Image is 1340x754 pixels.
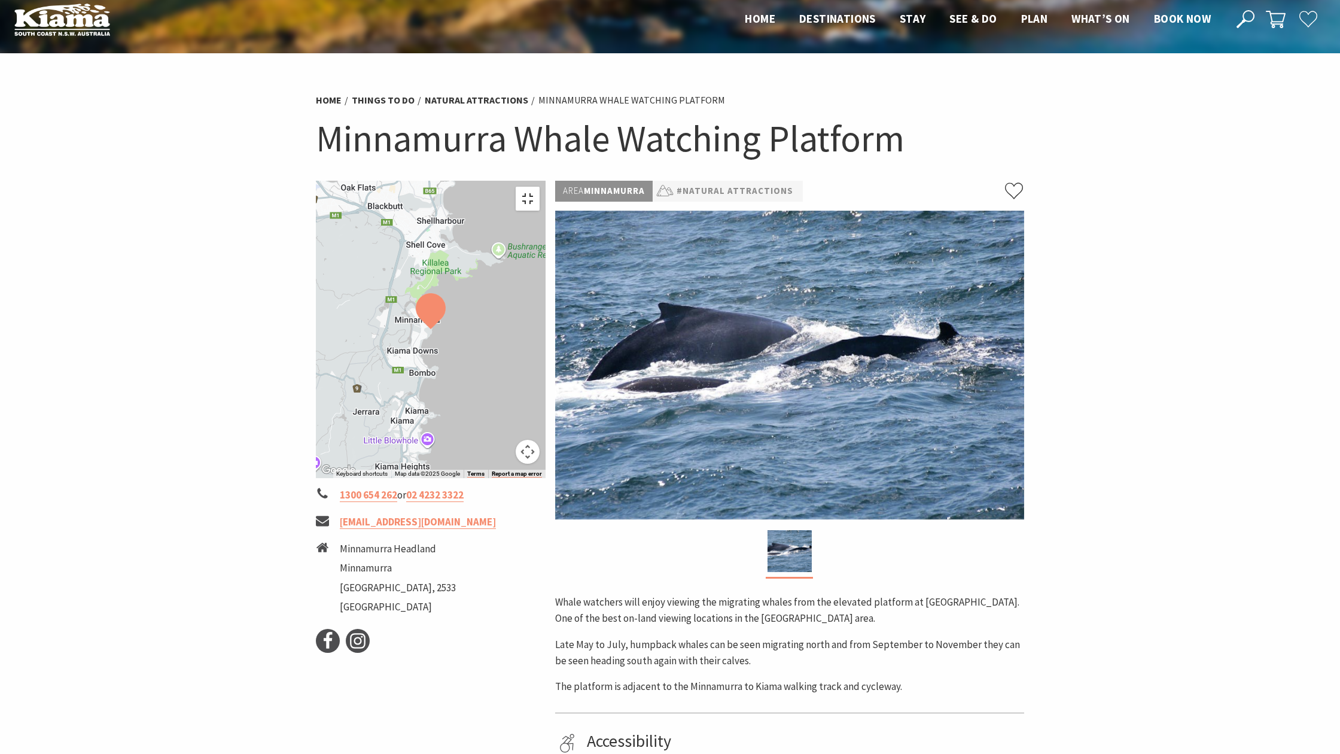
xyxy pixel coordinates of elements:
[316,114,1024,163] h1: Minnamurra Whale Watching Platform
[340,560,456,576] li: Minnamurra
[395,470,460,477] span: Map data ©2025 Google
[340,580,456,596] li: [GEOGRAPHIC_DATA], 2533
[555,679,1024,695] p: The platform is adjacent to the Minnamurra to Kiama walking track and cycleway.
[587,731,1020,752] h4: Accessibility
[316,487,546,503] li: or
[555,594,1024,627] p: Whale watchers will enjoy viewing the migrating whales from the elevated platform at [GEOGRAPHIC_...
[949,11,997,26] span: See & Do
[768,530,812,572] img: Minnamurra Whale Watching Platform
[340,488,397,502] a: 1300 654 262
[555,211,1024,519] img: Minnamurra Whale Watching Platform
[555,181,653,202] p: Minnamurra
[677,184,793,199] a: #Natural Attractions
[340,541,456,557] li: Minnamurra Headland
[340,515,496,529] a: [EMAIL_ADDRESS][DOMAIN_NAME]
[733,10,1223,29] nav: Main Menu
[516,440,540,464] button: Map camera controls
[336,470,388,478] button: Keyboard shortcuts
[555,637,1024,669] p: Late May to July, humpback whales can be seen migrating north and from September to November they...
[799,11,876,26] span: Destinations
[14,3,110,36] img: Kiama Logo
[425,94,528,107] a: Natural Attractions
[1154,11,1211,26] span: Book now
[319,463,358,478] img: Google
[563,185,584,196] span: Area
[900,11,926,26] span: Stay
[492,470,542,478] a: Report a map error
[745,11,775,26] span: Home
[319,463,358,478] a: Open this area in Google Maps (opens a new window)
[352,94,415,107] a: Things To Do
[538,93,725,108] li: Minnamurra Whale Watching Platform
[1021,11,1048,26] span: Plan
[516,187,540,211] button: Toggle fullscreen view
[1071,11,1130,26] span: What’s On
[467,470,485,478] a: Terms (opens in new tab)
[340,599,456,615] li: [GEOGRAPHIC_DATA]
[406,488,464,502] a: 02 4232 3322
[316,94,342,107] a: Home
